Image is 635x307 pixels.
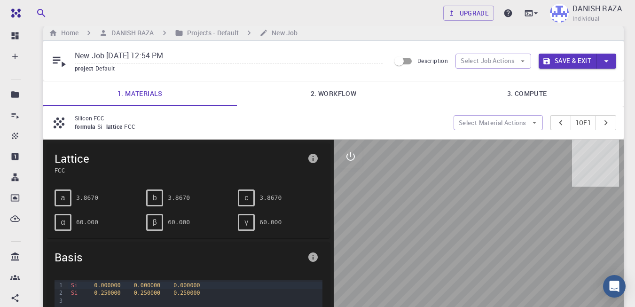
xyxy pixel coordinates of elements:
[134,290,160,296] span: 0.250000
[304,149,322,168] button: info
[168,214,190,230] pre: 60.000
[71,290,78,296] span: Si
[71,282,78,289] span: Si
[244,194,248,202] span: c
[75,123,97,130] span: formula
[47,28,299,38] nav: breadcrumb
[153,194,157,202] span: b
[94,290,120,296] span: 0.250000
[550,115,617,130] div: pager
[430,81,624,106] a: 3. Compute
[454,115,543,130] button: Select Material Actions
[572,14,599,24] span: Individual
[259,214,282,230] pre: 60.000
[61,218,65,227] span: α
[268,28,298,38] h6: New Job
[55,282,64,289] div: 1
[455,54,531,69] button: Select Job Actions
[539,54,596,69] button: Save & Exit
[572,3,622,14] p: DANISH RAZA
[443,6,494,21] a: Upgrade
[304,248,322,267] button: info
[55,250,304,265] span: Basis
[94,282,120,289] span: 0.000000
[153,218,157,227] span: β
[8,8,21,18] img: logo
[76,189,98,206] pre: 3.8670
[55,297,64,305] div: 3
[55,289,64,297] div: 2
[173,290,200,296] span: 0.250000
[244,218,248,227] span: γ
[76,214,98,230] pre: 60.000
[173,282,200,289] span: 0.000000
[55,166,304,174] span: FCC
[571,115,596,130] button: 1of1
[124,123,139,130] span: FCC
[61,194,65,202] span: a
[57,28,78,38] h6: Home
[75,114,446,122] p: Silicon FCC
[168,189,190,206] pre: 3.8670
[95,64,119,72] span: Default
[417,57,448,64] span: Description
[19,7,53,15] span: Support
[55,151,304,166] span: Lattice
[97,123,106,130] span: Si
[43,81,237,106] a: 1. Materials
[550,4,569,23] img: DANISH RAZA
[75,64,95,72] span: project
[134,282,160,289] span: 0.000000
[259,189,282,206] pre: 3.8670
[106,123,125,130] span: lattice
[603,275,626,298] div: Open Intercom Messenger
[237,81,431,106] a: 2. Workflow
[183,28,239,38] h6: Projects - Default
[108,28,154,38] h6: DANISH RAZA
